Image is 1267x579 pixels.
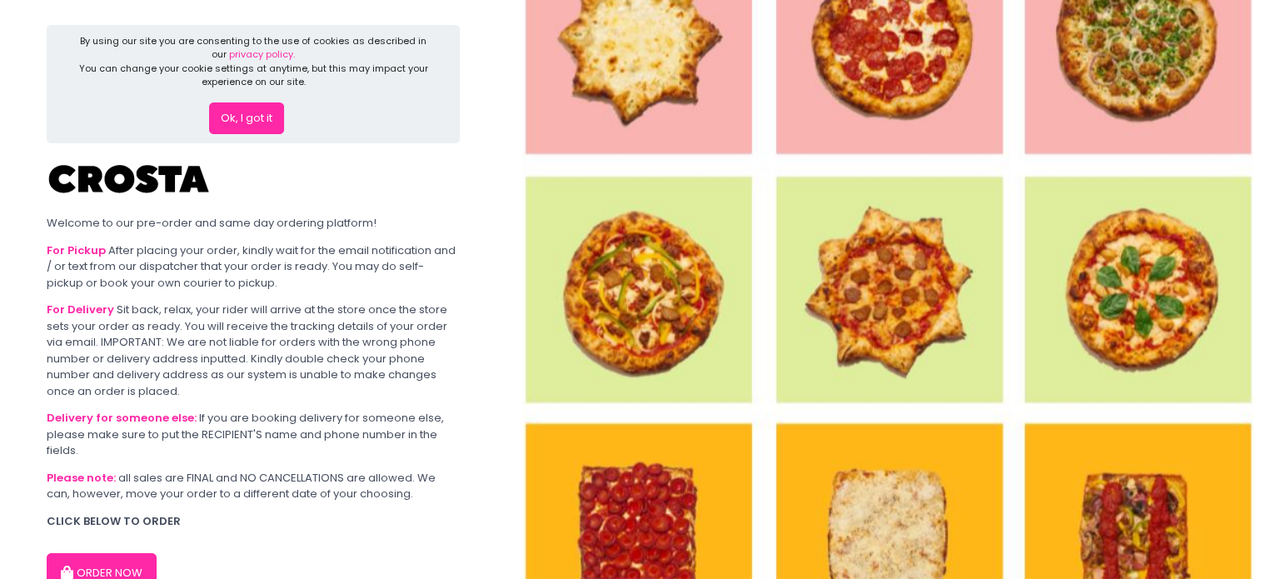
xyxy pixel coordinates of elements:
[47,242,106,258] b: For Pickup
[47,215,460,232] div: Welcome to our pre-order and same day ordering platform!
[47,154,213,204] img: Crosta Pizzeria
[47,302,114,317] b: For Delivery
[47,470,116,486] b: Please note:
[47,410,460,459] div: If you are booking delivery for someone else, please make sure to put the RECIPIENT'S name and ph...
[47,242,460,292] div: After placing your order, kindly wait for the email notification and / or text from our dispatche...
[47,410,197,426] b: Delivery for someone else:
[47,302,460,399] div: Sit back, relax, your rider will arrive at the store once the store sets your order as ready. You...
[209,102,284,134] button: Ok, I got it
[47,470,460,502] div: all sales are FINAL and NO CANCELLATIONS are allowed. We can, however, move your order to a diffe...
[75,34,432,89] div: By using our site you are consenting to the use of cookies as described in our You can change you...
[229,47,295,61] a: privacy policy.
[47,513,460,530] div: CLICK BELOW TO ORDER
